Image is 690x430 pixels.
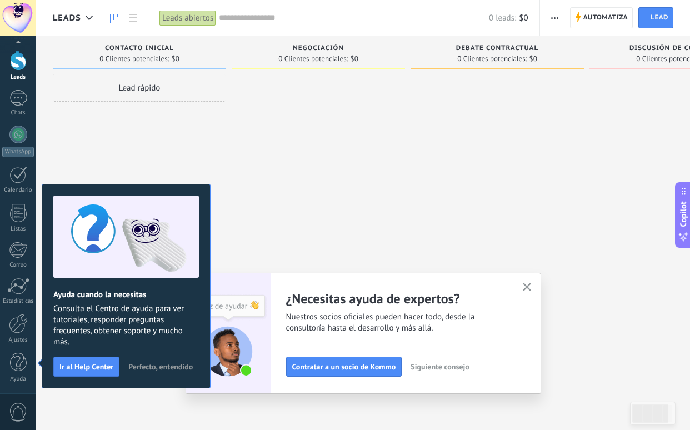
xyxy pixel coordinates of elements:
[58,44,221,54] div: Contacto inicial
[638,7,673,28] a: Lead
[406,358,474,375] button: Siguiente consejo
[278,56,348,62] span: 0 Clientes potenciales:
[2,147,34,157] div: WhatsApp
[2,187,34,194] div: Calendario
[570,7,633,28] a: Automatiza
[547,7,563,28] button: Más
[456,44,538,52] span: Debate contractual
[286,312,509,334] span: Nuestros socios oficiales pueden hacer todo, desde la consultoría hasta el desarrollo y más allá.
[2,376,34,383] div: Ayuda
[159,10,216,26] div: Leads abiertos
[105,44,174,52] span: Contacto inicial
[2,337,34,344] div: Ajustes
[519,13,528,23] span: $0
[59,363,113,371] span: Ir al Help Center
[123,7,142,29] a: Lista
[457,56,527,62] span: 0 Clientes potenciales:
[286,290,509,307] h2: ¿Necesitas ayuda de expertos?
[237,44,399,54] div: Negociación
[411,363,469,371] span: Siguiente consejo
[351,56,358,62] span: $0
[2,298,34,305] div: Estadísticas
[123,358,198,375] button: Perfecto, entendido
[53,357,119,377] button: Ir al Help Center
[489,13,516,23] span: 0 leads:
[416,44,578,54] div: Debate contractual
[99,56,169,62] span: 0 Clientes potenciales:
[53,303,199,348] span: Consulta el Centro de ayuda para ver tutoriales, responder preguntas frecuentes, obtener soporte ...
[651,8,668,28] span: Lead
[583,8,628,28] span: Automatiza
[2,74,34,81] div: Leads
[529,56,537,62] span: $0
[2,262,34,269] div: Correo
[678,202,689,227] span: Copilot
[286,357,402,377] button: Contratar a un socio de Kommo
[53,13,81,23] span: Leads
[128,363,193,371] span: Perfecto, entendido
[293,44,344,52] span: Negociación
[53,74,226,102] div: Lead rápido
[53,289,199,300] h2: Ayuda cuando la necesitas
[2,226,34,233] div: Listas
[104,7,123,29] a: Leads
[172,56,179,62] span: $0
[2,109,34,117] div: Chats
[292,363,396,371] span: Contratar a un socio de Kommo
